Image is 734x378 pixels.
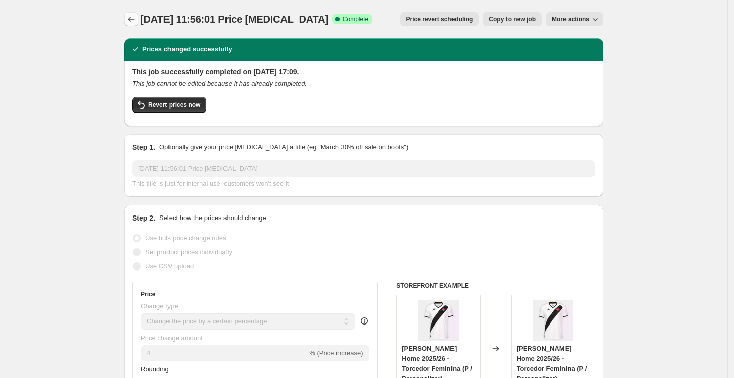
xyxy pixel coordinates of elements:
[141,345,307,361] input: -15
[141,302,178,310] span: Change type
[483,12,542,26] button: Copy to new job
[359,316,369,326] div: help
[132,213,155,223] h2: Step 2.
[418,300,459,341] img: d24-6883-028_zoom1-409ae163fe8df4520f17509557969482-640-0-ad41536454e34280f217528460203340-640-0_...
[132,160,595,177] input: 30% off holiday sale
[132,180,289,187] span: This title is just for internal use, customers won't see it
[489,15,536,23] span: Copy to new job
[400,12,479,26] button: Price revert scheduling
[309,349,363,357] span: % (Price increase)
[145,248,232,256] span: Set product prices individually
[141,290,155,298] h3: Price
[124,12,138,26] button: Price change jobs
[552,15,589,23] span: More actions
[132,67,595,77] h2: This job successfully completed on [DATE] 17:09.
[343,15,368,23] span: Complete
[141,334,203,342] span: Price change amount
[406,15,473,23] span: Price revert scheduling
[142,44,232,55] h2: Prices changed successfully
[546,12,603,26] button: More actions
[145,262,194,270] span: Use CSV upload
[132,80,307,87] i: This job cannot be edited because it has already completed.
[132,97,206,113] button: Revert prices now
[159,213,266,223] p: Select how the prices should change
[145,234,226,242] span: Use bulk price change rules
[132,142,155,152] h2: Step 1.
[533,300,573,341] img: d24-6883-028_zoom1-409ae163fe8df4520f17509557969482-640-0-ad41536454e34280f217528460203340-640-0_...
[159,142,408,152] p: Optionally give your price [MEDICAL_DATA] a title (eg "March 30% off sale on boots")
[141,365,169,373] span: Rounding
[140,14,328,25] span: [DATE] 11:56:01 Price [MEDICAL_DATA]
[148,101,200,109] span: Revert prices now
[396,282,595,290] h6: STOREFRONT EXAMPLE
